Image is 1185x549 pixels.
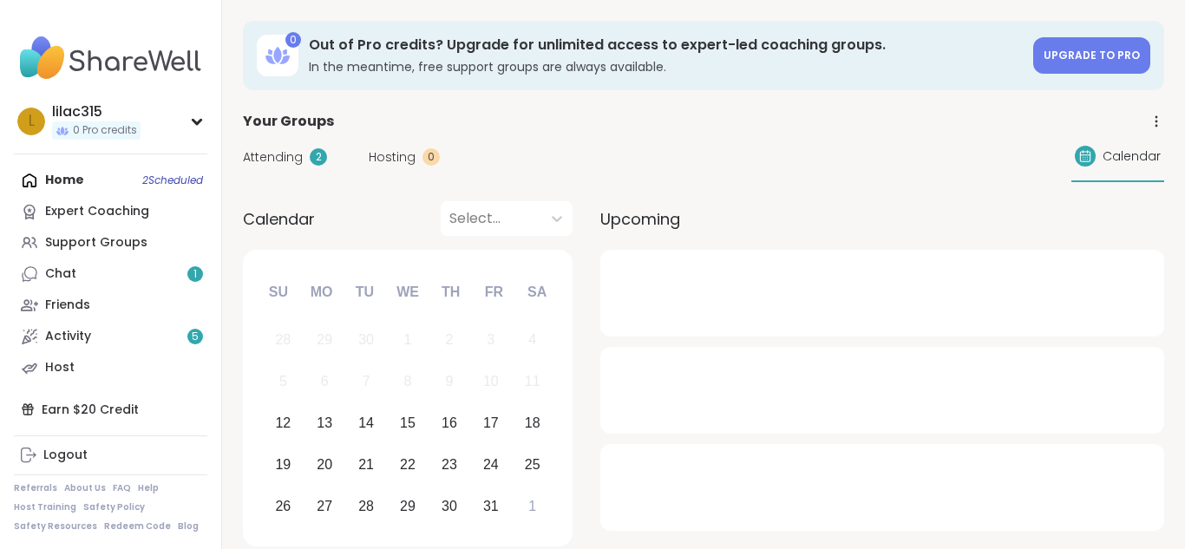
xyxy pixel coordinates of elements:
[306,322,344,359] div: Not available Monday, September 29th, 2025
[348,363,385,401] div: Not available Tuesday, October 7th, 2025
[348,405,385,442] div: Choose Tuesday, October 14th, 2025
[45,203,149,220] div: Expert Coaching
[483,453,499,476] div: 24
[265,405,302,442] div: Choose Sunday, October 12th, 2025
[275,494,291,518] div: 26
[472,487,509,525] div: Choose Friday, October 31st, 2025
[52,102,141,121] div: lilac315
[193,267,197,282] span: 1
[525,411,540,435] div: 18
[265,446,302,483] div: Choose Sunday, October 19th, 2025
[442,494,457,518] div: 30
[309,58,1023,75] h3: In the meantime, free support groups are always available.
[265,322,302,359] div: Not available Sunday, September 28th, 2025
[275,411,291,435] div: 12
[445,328,453,351] div: 2
[306,405,344,442] div: Choose Monday, October 13th, 2025
[275,328,291,351] div: 28
[14,501,76,513] a: Host Training
[400,411,416,435] div: 15
[528,494,536,518] div: 1
[431,322,468,359] div: Not available Thursday, October 2nd, 2025
[1044,48,1140,62] span: Upgrade to Pro
[14,227,207,258] a: Support Groups
[390,322,427,359] div: Not available Wednesday, October 1st, 2025
[321,369,329,393] div: 6
[306,446,344,483] div: Choose Monday, October 20th, 2025
[472,322,509,359] div: Not available Friday, October 3rd, 2025
[525,369,540,393] div: 11
[113,482,131,494] a: FAQ
[400,453,416,476] div: 22
[275,453,291,476] div: 19
[525,453,540,476] div: 25
[317,328,332,351] div: 29
[390,487,427,525] div: Choose Wednesday, October 29th, 2025
[45,359,75,376] div: Host
[317,453,332,476] div: 20
[483,369,499,393] div: 10
[528,328,536,351] div: 4
[306,487,344,525] div: Choose Monday, October 27th, 2025
[243,148,303,167] span: Attending
[29,110,35,133] span: l
[404,369,412,393] div: 8
[243,111,334,132] span: Your Groups
[138,482,159,494] a: Help
[358,328,374,351] div: 30
[348,322,385,359] div: Not available Tuesday, September 30th, 2025
[285,32,301,48] div: 0
[14,321,207,352] a: Activity5
[514,487,551,525] div: Choose Saturday, November 1st, 2025
[345,273,383,311] div: Tu
[64,482,106,494] a: About Us
[178,520,199,533] a: Blog
[14,28,207,88] img: ShareWell Nav Logo
[317,411,332,435] div: 13
[45,234,147,252] div: Support Groups
[442,453,457,476] div: 23
[431,405,468,442] div: Choose Thursday, October 16th, 2025
[14,482,57,494] a: Referrals
[404,328,412,351] div: 1
[265,487,302,525] div: Choose Sunday, October 26th, 2025
[487,328,494,351] div: 3
[104,520,171,533] a: Redeem Code
[309,36,1023,55] h3: Out of Pro credits? Upgrade for unlimited access to expert-led coaching groups.
[14,196,207,227] a: Expert Coaching
[483,411,499,435] div: 17
[475,273,513,311] div: Fr
[390,446,427,483] div: Choose Wednesday, October 22nd, 2025
[422,148,440,166] div: 0
[1103,147,1161,166] span: Calendar
[45,265,76,283] div: Chat
[445,369,453,393] div: 9
[243,207,315,231] span: Calendar
[45,328,91,345] div: Activity
[83,501,145,513] a: Safety Policy
[14,352,207,383] a: Host
[43,447,88,464] div: Logout
[1033,37,1150,74] a: Upgrade to Pro
[472,446,509,483] div: Choose Friday, October 24th, 2025
[442,411,457,435] div: 16
[390,363,427,401] div: Not available Wednesday, October 8th, 2025
[363,369,370,393] div: 7
[262,319,553,526] div: month 2025-10
[265,363,302,401] div: Not available Sunday, October 5th, 2025
[14,440,207,471] a: Logout
[432,273,470,311] div: Th
[472,405,509,442] div: Choose Friday, October 17th, 2025
[389,273,427,311] div: We
[358,494,374,518] div: 28
[518,273,556,311] div: Sa
[431,363,468,401] div: Not available Thursday, October 9th, 2025
[431,487,468,525] div: Choose Thursday, October 30th, 2025
[483,494,499,518] div: 31
[14,290,207,321] a: Friends
[514,322,551,359] div: Not available Saturday, October 4th, 2025
[358,411,374,435] div: 14
[514,363,551,401] div: Not available Saturday, October 11th, 2025
[472,363,509,401] div: Not available Friday, October 10th, 2025
[310,148,327,166] div: 2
